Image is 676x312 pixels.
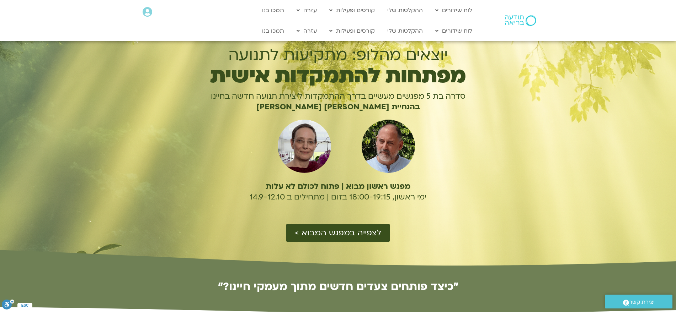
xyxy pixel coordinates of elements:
a: ההקלטות שלי [384,24,426,38]
h2: ״כיצד פותחים צעדים חדשים מתוך מעמקי חיינו?״ [143,281,534,292]
p: סדרה בת 5 מפגשים מעשיים בדרך ההתמקדות ליצירת תנועה חדשה בחיינו [184,91,492,102]
h1: יוצאים מהלופ: מתקיעות לתנועה [184,46,492,64]
h1: מפתחות להתמקדות אישית [184,68,492,84]
b: מפגש ראשון מבוא | פתוח לכולם לא עלות [266,181,410,192]
a: עזרה [293,24,320,38]
a: קורסים ופעילות [326,24,378,38]
b: בהנחיית [PERSON_NAME] [PERSON_NAME] [256,102,420,112]
span: ימי ראשון, 18:00-19:15 בזום | מתחילים ב 14.9-12.10 [250,192,426,202]
span: יצירת קשר [629,297,655,307]
a: עזרה [293,4,320,17]
a: ההקלטות שלי [384,4,426,17]
span: לצפייה במפגש המבוא > [295,228,381,237]
img: תודעה בריאה [505,15,536,26]
a: יצירת קשר [605,295,672,308]
a: לוח שידורים [432,4,476,17]
a: לוח שידורים [432,24,476,38]
a: קורסים ופעילות [326,4,378,17]
a: תמכו בנו [259,4,288,17]
a: לצפייה במפגש המבוא > [286,224,390,242]
a: תמכו בנו [259,24,288,38]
